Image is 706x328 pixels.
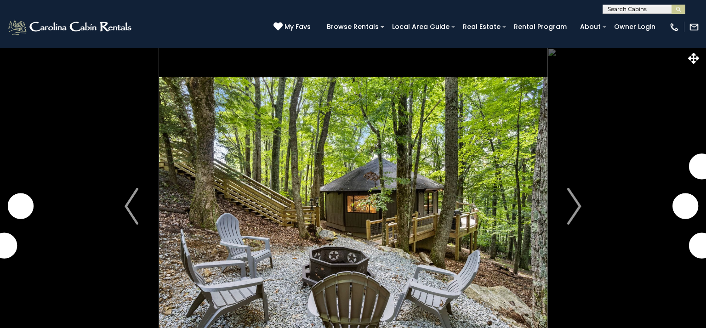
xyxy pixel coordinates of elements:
[285,22,311,32] span: My Favs
[273,22,313,32] a: My Favs
[669,22,679,32] img: phone-regular-white.png
[689,22,699,32] img: mail-regular-white.png
[609,20,660,34] a: Owner Login
[458,20,505,34] a: Real Estate
[509,20,571,34] a: Rental Program
[575,20,605,34] a: About
[568,188,581,225] img: arrow
[322,20,383,34] a: Browse Rentals
[125,188,138,225] img: arrow
[387,20,454,34] a: Local Area Guide
[7,18,134,36] img: White-1-2.png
